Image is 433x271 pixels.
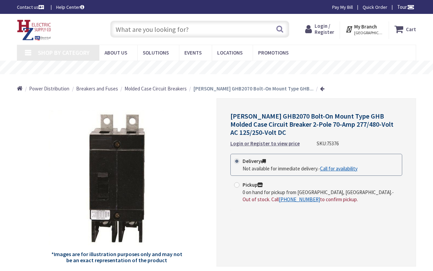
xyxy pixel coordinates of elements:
a: Help Center [56,4,84,11]
span: Not available for immediate delivery. [243,165,318,172]
a: Pay My Bill [332,4,353,11]
strong: Delivery [243,158,266,164]
strong: [PERSON_NAME] GHB2070 Bolt-On Mount Type GHB... [193,85,314,92]
a: Breakers and Fuses [76,85,118,92]
a: Quick Order [363,4,387,11]
a: Login or Register to view price [230,140,300,147]
a: [PHONE_NUMBER] [279,196,320,203]
div: - [243,189,398,203]
div: - [243,165,358,172]
img: HZ Electric Supply [17,20,51,41]
span: Solutions [143,49,169,56]
span: Tour [397,4,414,10]
span: Shop By Category [38,49,90,57]
span: [PERSON_NAME] GHB2070 Bolt-On Mount Type GHB Molded Case Circuit Breaker 2-Pole 70-Amp 277/480-Vo... [230,112,393,137]
span: 75376 [327,140,339,147]
a: Call for availability [320,165,358,172]
strong: Pickup [243,182,263,188]
img: Eaton GHB2070 Bolt-On Mount Type GHB Molded Case Circuit Breaker 2-Pole 70-Amp 277/480-Volt AC 12... [49,110,185,246]
a: Contact us [17,4,45,11]
strong: My Branch [354,23,377,30]
a: Molded Case Circuit Breakers [124,85,187,92]
span: Events [184,49,202,56]
a: Power Distribution [29,85,69,92]
div: SKU: [317,140,339,147]
span: Out of stock. Call to confirm pickup. [243,196,358,203]
span: Promotions [258,49,289,56]
span: [GEOGRAPHIC_DATA], [GEOGRAPHIC_DATA] [354,30,383,36]
input: What are you looking for? [110,21,289,38]
span: About Us [105,49,127,56]
h5: *Images are for illustration purposes only and may not be an exact representation of the product [49,251,184,263]
strong: Cart [406,23,416,35]
span: Login / Register [315,23,334,35]
a: Login / Register [305,23,334,35]
span: Locations [217,49,243,56]
rs-layer: Free Same Day Pickup at 8 Locations [162,64,282,71]
span: 0 on hand for pickup from [GEOGRAPHIC_DATA], [GEOGRAPHIC_DATA]. [243,189,392,195]
a: Cart [394,23,416,35]
div: My Branch [GEOGRAPHIC_DATA], [GEOGRAPHIC_DATA] [345,23,383,35]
